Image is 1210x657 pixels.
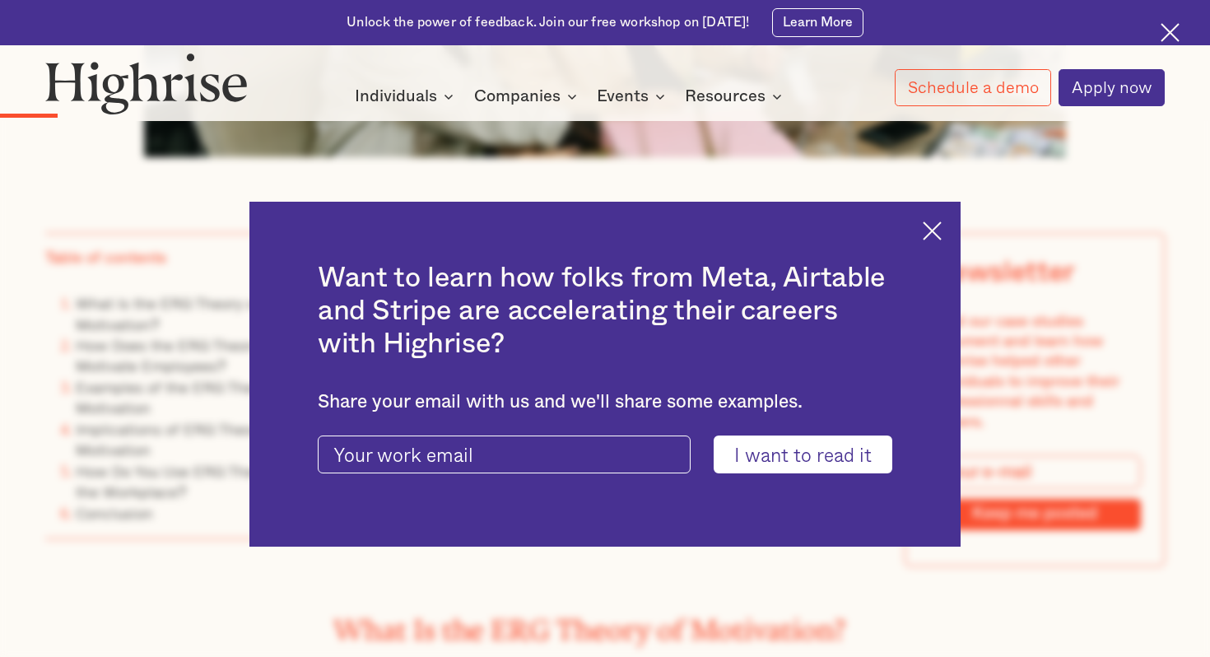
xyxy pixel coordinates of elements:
[895,69,1051,106] a: Schedule a demo
[597,86,649,106] div: Events
[1059,69,1165,106] a: Apply now
[45,53,248,114] img: Highrise logo
[685,86,766,106] div: Resources
[714,436,892,473] input: I want to read it
[474,86,561,106] div: Companies
[772,8,863,37] a: Learn More
[1161,23,1180,42] img: Cross icon
[355,86,458,106] div: Individuals
[318,262,892,361] h2: Want to learn how folks from Meta, Airtable and Stripe are accelerating their careers with Highrise?
[318,391,892,413] div: Share your email with us and we'll share some examples.
[685,86,787,106] div: Resources
[923,221,942,240] img: Cross icon
[355,86,437,106] div: Individuals
[597,86,670,106] div: Events
[474,86,582,106] div: Companies
[347,14,749,32] div: Unlock the power of feedback. Join our free workshop on [DATE]!
[318,436,892,473] form: current-ascender-blog-article-modal-form
[318,436,691,473] input: Your work email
